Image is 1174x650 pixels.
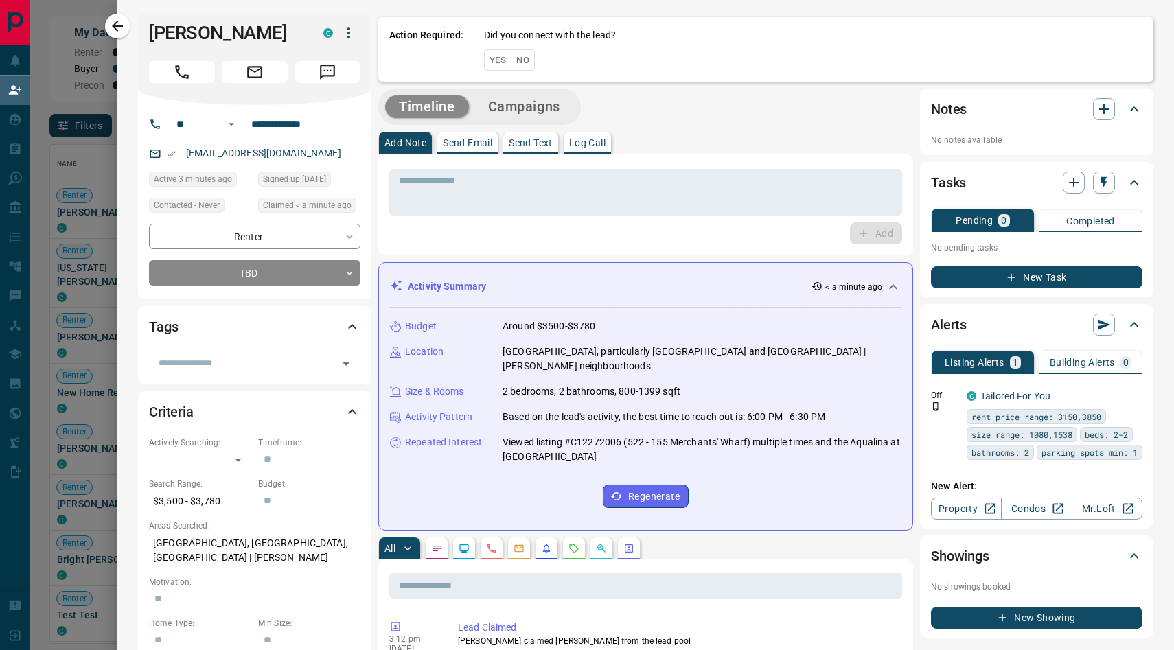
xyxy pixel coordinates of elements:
[971,410,1101,423] span: rent price range: 3150,3850
[825,281,882,293] p: < a minute ago
[1050,358,1115,367] p: Building Alerts
[569,138,606,148] p: Log Call
[1066,216,1115,226] p: Completed
[149,316,178,338] h2: Tags
[389,28,463,71] p: Action Required:
[931,389,958,402] p: Off
[931,172,966,194] h2: Tasks
[443,138,492,148] p: Send Email
[458,635,897,647] p: [PERSON_NAME] claimed [PERSON_NAME] from the lead pool
[945,358,1004,367] p: Listing Alerts
[458,620,897,635] p: Lead Claimed
[484,28,616,43] p: Did you connect with the lead?
[931,545,989,567] h2: Showings
[336,354,356,373] button: Open
[1085,428,1128,441] span: beds: 2-2
[1123,358,1129,367] p: 0
[503,410,825,424] p: Based on the lead's activity, the best time to reach out is: 6:00 PM - 6:30 PM
[1072,498,1142,520] a: Mr.Loft
[509,138,553,148] p: Send Text
[931,93,1142,126] div: Notes
[149,532,360,569] p: [GEOGRAPHIC_DATA], [GEOGRAPHIC_DATA], [GEOGRAPHIC_DATA] | [PERSON_NAME]
[967,391,976,401] div: condos.ca
[385,95,469,118] button: Timeline
[503,435,901,464] p: Viewed listing #C12272006 (522 - 155 Merchants' Wharf) multiple times and the Aqualina at [GEOGRA...
[384,544,395,553] p: All
[149,22,303,44] h1: [PERSON_NAME]
[323,28,333,38] div: condos.ca
[149,478,251,490] p: Search Range:
[258,617,360,629] p: Min Size:
[384,138,426,148] p: Add Note
[405,345,444,359] p: Location
[568,543,579,554] svg: Requests
[980,391,1050,402] a: Tailored For You
[186,148,341,159] a: [EMAIL_ADDRESS][DOMAIN_NAME]
[514,543,525,554] svg: Emails
[295,61,360,83] span: Message
[149,490,251,513] p: $3,500 - $3,780
[931,498,1002,520] a: Property
[1001,498,1072,520] a: Condos
[390,274,901,299] div: Activity Summary< a minute ago
[503,384,680,399] p: 2 bedrooms, 2 bathrooms, 800-1399 sqft
[486,543,497,554] svg: Calls
[405,435,482,450] p: Repeated Interest
[258,437,360,449] p: Timeframe:
[971,428,1072,441] span: size range: 1080,1538
[263,172,326,186] span: Signed up [DATE]
[931,581,1142,593] p: No showings booked
[149,437,251,449] p: Actively Searching:
[149,576,360,588] p: Motivation:
[931,166,1142,199] div: Tasks
[931,314,967,336] h2: Alerts
[931,402,941,411] svg: Push Notification Only
[503,345,901,373] p: [GEOGRAPHIC_DATA], particularly [GEOGRAPHIC_DATA] and [GEOGRAPHIC_DATA] | [PERSON_NAME] neighbour...
[484,49,511,71] button: Yes
[1013,358,1018,367] p: 1
[149,61,215,83] span: Call
[971,445,1029,459] span: bathrooms: 2
[405,319,437,334] p: Budget
[474,95,574,118] button: Campaigns
[1041,445,1138,459] span: parking spots min: 1
[389,634,437,644] p: 3:12 pm
[149,172,251,191] div: Mon Oct 13 2025
[149,401,194,423] h2: Criteria
[154,198,220,212] span: Contacted - Never
[149,310,360,343] div: Tags
[931,237,1142,258] p: No pending tasks
[931,134,1142,146] p: No notes available
[405,384,464,399] p: Size & Rooms
[149,224,360,249] div: Renter
[503,319,595,334] p: Around $3500-$3780
[1001,216,1006,225] p: 0
[405,410,472,424] p: Activity Pattern
[222,61,288,83] span: Email
[154,172,232,186] span: Active 3 minutes ago
[931,607,1142,629] button: New Showing
[603,485,689,508] button: Regenerate
[149,520,360,532] p: Areas Searched:
[931,479,1142,494] p: New Alert:
[623,543,634,554] svg: Agent Actions
[931,98,967,120] h2: Notes
[258,198,360,217] div: Mon Oct 13 2025
[263,198,352,212] span: Claimed < a minute ago
[956,216,993,225] p: Pending
[541,543,552,554] svg: Listing Alerts
[223,116,240,132] button: Open
[408,279,486,294] p: Activity Summary
[149,395,360,428] div: Criteria
[931,539,1142,572] div: Showings
[149,617,251,629] p: Home Type:
[431,543,442,554] svg: Notes
[596,543,607,554] svg: Opportunities
[258,478,360,490] p: Budget:
[459,543,470,554] svg: Lead Browsing Activity
[149,260,360,286] div: TBD
[931,308,1142,341] div: Alerts
[167,149,176,159] svg: Email Verified
[931,266,1142,288] button: New Task
[258,172,360,191] div: Sat Oct 11 2025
